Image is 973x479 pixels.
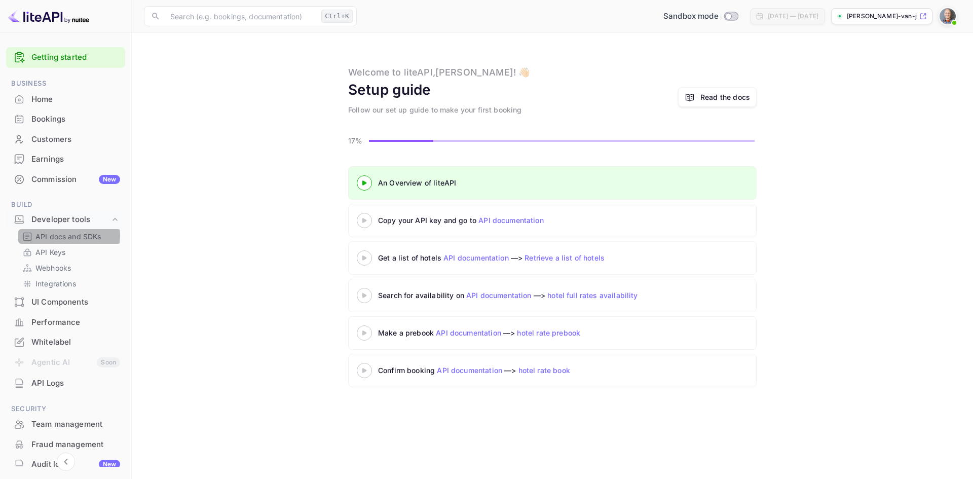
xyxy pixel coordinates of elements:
[6,415,125,434] div: Team management
[31,94,120,105] div: Home
[6,292,125,311] a: UI Components
[517,328,580,337] a: hotel rate prebook
[99,175,120,184] div: New
[31,134,120,145] div: Customers
[31,174,120,186] div: Commission
[31,114,120,125] div: Bookings
[6,150,125,168] a: Earnings
[940,8,956,24] img: Neville van Jaarsveld
[6,415,125,433] a: Team management
[6,374,125,392] a: API Logs
[18,229,121,244] div: API docs and SDKs
[8,8,89,24] img: LiteAPI logo
[18,245,121,260] div: API Keys
[22,231,117,242] a: API docs and SDKs
[6,90,125,109] div: Home
[31,297,120,308] div: UI Components
[35,263,71,273] p: Webhooks
[6,78,125,89] span: Business
[31,52,120,63] a: Getting started
[6,150,125,169] div: Earnings
[700,92,750,102] a: Read the docs
[768,12,818,21] div: [DATE] — [DATE]
[378,215,631,226] div: Copy your API key and go to
[31,419,120,430] div: Team management
[31,439,120,451] div: Fraud management
[35,278,76,289] p: Integrations
[348,79,431,100] div: Setup guide
[378,290,733,301] div: Search for availability on —>
[518,366,570,375] a: hotel rate book
[6,130,125,150] div: Customers
[378,327,631,338] div: Make a prebook —>
[436,328,501,337] a: API documentation
[31,154,120,165] div: Earnings
[35,231,101,242] p: API docs and SDKs
[99,460,120,469] div: New
[525,253,605,262] a: Retrieve a list of hotels
[378,365,631,376] div: Confirm booking —>
[18,261,121,275] div: Webhooks
[478,216,544,225] a: API documentation
[348,104,522,115] div: Follow our set up guide to make your first booking
[6,435,125,455] div: Fraud management
[6,455,125,474] div: Audit logsNew
[6,90,125,108] a: Home
[31,459,120,470] div: Audit logs
[6,333,125,351] a: Whitelabel
[164,6,317,26] input: Search (e.g. bookings, documentation)
[663,11,719,22] span: Sandbox mode
[35,247,65,257] p: API Keys
[6,292,125,312] div: UI Components
[6,333,125,352] div: Whitelabel
[6,435,125,454] a: Fraud management
[22,278,117,289] a: Integrations
[31,214,110,226] div: Developer tools
[6,109,125,129] div: Bookings
[6,455,125,473] a: Audit logsNew
[31,337,120,348] div: Whitelabel
[6,199,125,210] span: Build
[22,247,117,257] a: API Keys
[6,211,125,229] div: Developer tools
[348,65,530,79] div: Welcome to liteAPI, [PERSON_NAME] ! 👋🏻
[6,403,125,415] span: Security
[547,291,638,300] a: hotel full rates availability
[443,253,509,262] a: API documentation
[6,374,125,393] div: API Logs
[678,87,757,107] a: Read the docs
[6,170,125,190] div: CommissionNew
[31,378,120,389] div: API Logs
[6,313,125,333] div: Performance
[378,252,631,263] div: Get a list of hotels —>
[6,109,125,128] a: Bookings
[18,276,121,291] div: Integrations
[22,263,117,273] a: Webhooks
[659,11,742,22] div: Switch to Production mode
[6,47,125,68] div: Getting started
[6,130,125,149] a: Customers
[57,453,75,471] button: Collapse navigation
[6,170,125,189] a: CommissionNew
[6,313,125,331] a: Performance
[466,291,532,300] a: API documentation
[31,317,120,328] div: Performance
[348,135,366,146] p: 17%
[847,12,917,21] p: [PERSON_NAME]-van-jaarsveld-...
[321,10,353,23] div: Ctrl+K
[378,177,631,188] div: An Overview of liteAPI
[437,366,502,375] a: API documentation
